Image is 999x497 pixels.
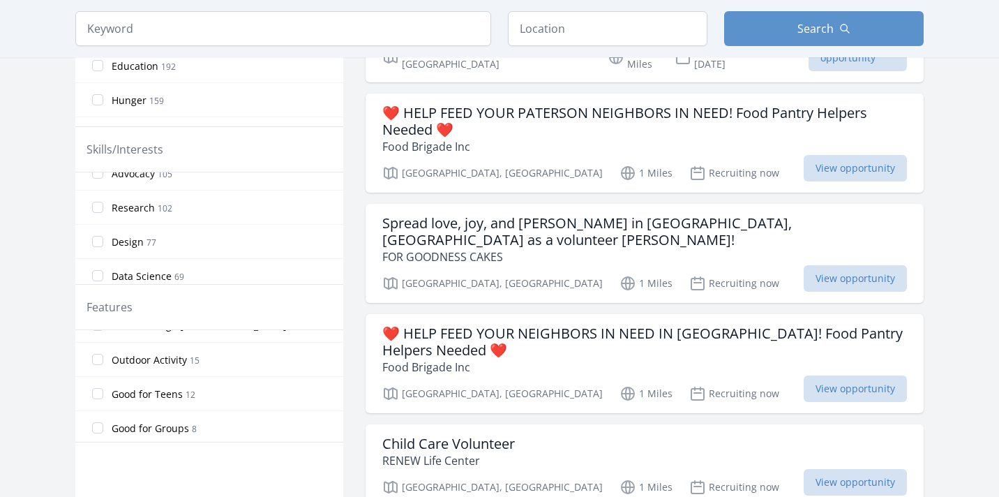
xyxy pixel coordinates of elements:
input: Education 192 [92,60,103,71]
span: Advocacy [112,167,155,181]
a: ❤️ HELP FEED YOUR PATERSON NEIGHBORS IN NEED! Food Pantry Helpers Needed ❤️ Food Brigade Inc [GEO... [366,94,924,193]
p: 1 Miles [619,275,673,292]
span: Design [112,235,144,249]
p: 1 Miles [619,165,673,181]
input: Research 102 [92,202,103,213]
p: [GEOGRAPHIC_DATA], [GEOGRAPHIC_DATA] [382,275,603,292]
input: Location [508,11,707,46]
span: 192 [161,61,176,73]
span: 159 [149,95,164,107]
p: Recruiting now [689,385,779,402]
input: Keyword [75,11,491,46]
span: 69 [174,271,184,283]
span: Education [112,59,158,73]
input: Design 77 [92,236,103,247]
h3: Spread love, joy, and [PERSON_NAME] in [GEOGRAPHIC_DATA], [GEOGRAPHIC_DATA] as a volunteer [PERSO... [382,215,907,248]
p: 1 Miles [619,479,673,496]
span: Good for Groups [112,422,189,436]
p: [GEOGRAPHIC_DATA], [GEOGRAPHIC_DATA] [382,479,603,496]
p: Food Brigade Inc [382,359,907,376]
span: Hunger [112,94,147,107]
input: Good for Groups 8 [92,422,103,433]
span: 12 [186,389,195,401]
p: Recruiting through [DATE] [675,43,809,71]
a: Spread love, joy, and [PERSON_NAME] in [GEOGRAPHIC_DATA], [GEOGRAPHIC_DATA] as a volunteer [PERSO... [366,204,924,303]
span: View opportunity [804,376,907,402]
span: Outdoor Activity [112,353,187,367]
p: [GEOGRAPHIC_DATA], [GEOGRAPHIC_DATA] [382,165,603,181]
p: 1 Miles [619,385,673,402]
span: 8 [192,423,197,435]
p: Recruiting now [689,165,779,181]
span: Research [112,201,155,215]
input: Good for Teens 12 [92,388,103,399]
p: FOR GOODNESS CAKES [382,248,907,265]
p: [GEOGRAPHIC_DATA], [GEOGRAPHIC_DATA] [382,43,591,71]
button: Search [724,11,924,46]
input: Outdoor Activity 15 [92,354,103,365]
input: Hunger 159 [92,94,103,105]
legend: Features [87,299,133,316]
legend: Skills/Interests [87,141,163,158]
p: Recruiting now [689,479,779,496]
h3: ❤️ HELP FEED YOUR NEIGHBORS IN NEED IN [GEOGRAPHIC_DATA]! Food Pantry Helpers Needed ❤️ [382,325,907,359]
p: RENEW Life Center [382,452,515,469]
h3: ❤️ HELP FEED YOUR PATERSON NEIGHBORS IN NEED! Food Pantry Helpers Needed ❤️ [382,105,907,138]
span: View opportunity [804,469,907,496]
input: Data Science 69 [92,270,103,281]
span: View opportunity [804,155,907,181]
p: [GEOGRAPHIC_DATA], [GEOGRAPHIC_DATA] [382,385,603,402]
input: Advocacy 105 [92,168,103,179]
span: 15 [190,355,200,366]
a: ❤️ HELP FEED YOUR NEIGHBORS IN NEED IN [GEOGRAPHIC_DATA]! Food Pantry Helpers Needed ❤️ Food Brig... [366,314,924,413]
p: 1 Miles [608,43,658,71]
span: 77 [147,237,156,248]
span: Data Science [112,269,172,283]
span: Search [797,20,834,37]
p: Recruiting now [689,275,779,292]
p: Food Brigade Inc [382,138,907,155]
span: Good for Teens [112,387,183,401]
span: View opportunity [804,265,907,292]
h3: Child Care Volunteer [382,436,515,452]
span: 105 [158,168,172,180]
span: 102 [158,202,172,214]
